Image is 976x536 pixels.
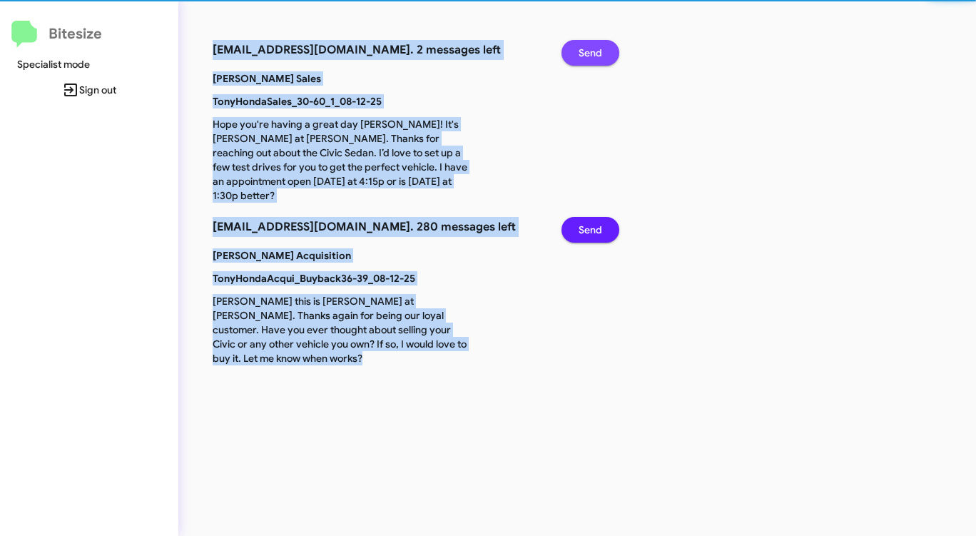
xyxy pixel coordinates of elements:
[11,77,167,103] span: Sign out
[561,217,619,243] button: Send
[213,72,321,85] b: [PERSON_NAME] Sales
[579,40,602,66] span: Send
[579,217,602,243] span: Send
[213,95,382,108] b: TonyHondaSales_30-60_1_08-12-25
[213,217,540,237] h3: [EMAIL_ADDRESS][DOMAIN_NAME]. 280 messages left
[202,294,481,365] p: [PERSON_NAME] this is [PERSON_NAME] at [PERSON_NAME]. Thanks again for being our loyal customer. ...
[11,21,102,48] a: Bitesize
[213,272,415,285] b: TonyHondaAcqui_Buyback36-39_08-12-25
[213,249,351,262] b: [PERSON_NAME] Acquisition
[202,117,481,203] p: Hope you're having a great day [PERSON_NAME]! It's [PERSON_NAME] at [PERSON_NAME]. Thanks for rea...
[561,40,619,66] button: Send
[213,40,540,60] h3: [EMAIL_ADDRESS][DOMAIN_NAME]. 2 messages left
